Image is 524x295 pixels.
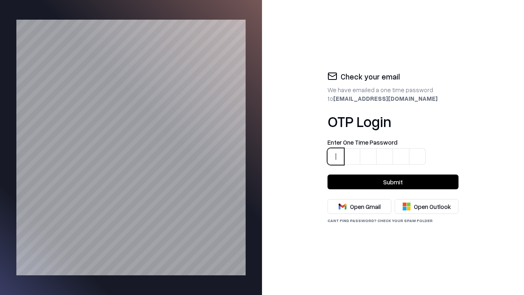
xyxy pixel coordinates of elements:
[327,175,458,189] button: Submit
[327,86,458,103] div: We have emailed a one time password to
[395,199,458,214] button: Open Outlook
[327,217,458,224] div: Cant find password? check your spam folder
[333,95,438,102] b: [EMAIL_ADDRESS][DOMAIN_NAME]
[327,113,458,129] h1: OTP Login
[327,199,391,214] button: Open Gmail
[341,71,400,83] h2: Check your email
